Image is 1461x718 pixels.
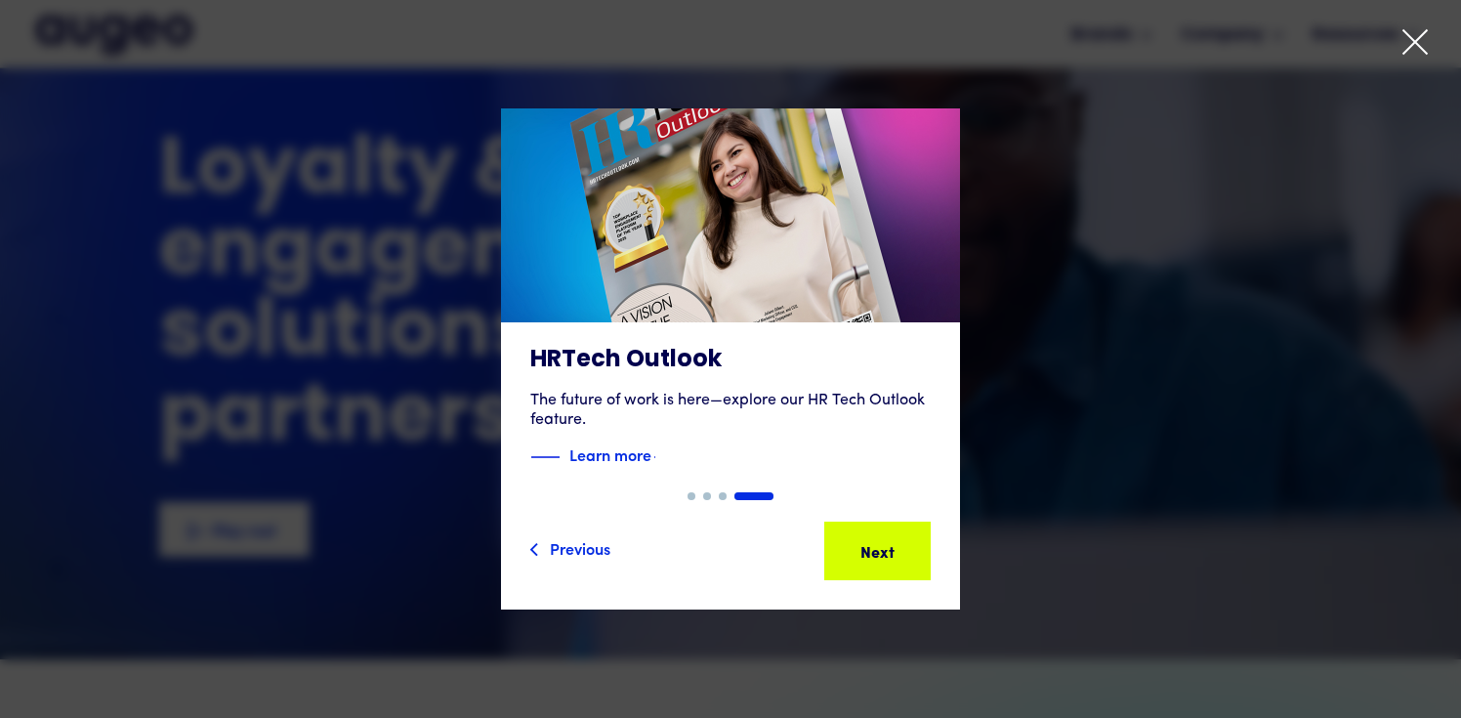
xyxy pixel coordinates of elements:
img: Blue text arrow [653,445,683,469]
div: Previous [550,536,610,560]
div: Show slide 2 of 4 [703,492,711,500]
a: Next [824,522,931,580]
strong: Learn more [569,443,651,465]
img: Blue decorative line [530,445,560,469]
div: The future of work is here—explore our HR Tech Outlook feature. [530,391,931,430]
div: Show slide 3 of 4 [719,492,727,500]
a: HRTech OutlookThe future of work is here—explore our HR Tech Outlook feature.Blue decorative line... [501,108,960,492]
div: Show slide 1 of 4 [688,492,695,500]
h3: HRTech Outlook [530,346,931,375]
div: Show slide 4 of 4 [734,492,773,500]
